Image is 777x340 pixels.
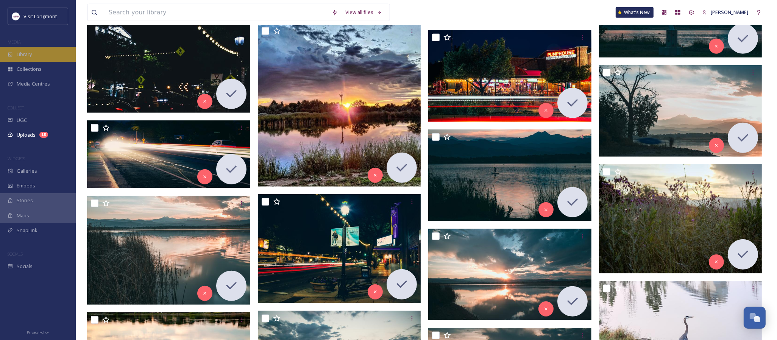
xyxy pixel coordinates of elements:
img: ext_1758035587.853801_dave@gardengatefarm.com-inbound2148944645763313140.jpg [258,23,421,187]
input: Search your library [105,4,328,21]
img: ext_1752524010.280646_brian.gibson83@gmail.com-20250712-Longmont-14.jpg [428,129,591,221]
img: ext_1752524011.978509_brian.gibson83@gmail.com-20250712-Longmont-19.jpg [258,194,421,303]
img: ext_1752524009.513328_brian.gibson83@gmail.com-20250712-Longmont-11.jpg [428,229,591,321]
span: Library [17,51,32,58]
button: Open Chat [744,307,766,329]
a: [PERSON_NAME] [698,5,752,20]
a: Privacy Policy [27,327,49,336]
a: What's New [616,7,654,18]
span: Uploads [17,131,36,139]
span: Socials [17,263,33,270]
img: ext_1752524011.744494_brian.gibson83@gmail.com-20250712-Longmont-18.jpg [428,30,591,122]
span: Collections [17,66,42,73]
div: 10 [39,132,48,138]
span: COLLECT [8,105,24,111]
img: longmont.jpg [12,12,20,20]
span: SOCIALS [8,251,23,257]
img: ext_1752524011.302319_brian.gibson83@gmail.com-20250712-Longmont-17.jpg [87,120,250,189]
img: ext_1752524012.0573_brian.gibson83@gmail.com-20250712-Longmont-20.jpg [87,4,250,113]
span: SnapLink [17,227,37,234]
span: Galleries [17,167,37,175]
span: UGC [17,117,27,124]
span: Stories [17,197,33,204]
span: WIDGETS [8,156,25,161]
span: MEDIA [8,39,21,45]
span: [PERSON_NAME] [711,9,748,16]
span: Embeds [17,182,35,189]
img: ext_1752524008.822376_brian.gibson83@gmail.com-20250712-Longmont-09.jpg [599,65,762,157]
a: View all files [342,5,386,20]
span: Media Centres [17,80,50,87]
span: Maps [17,212,29,219]
img: ext_1752524007.743684_brian.gibson83@gmail.com-20250712-Longmont-05.jpg [599,164,762,273]
img: ext_1752524009.665183_brian.gibson83@gmail.com-20250712-Longmont-12.jpg [87,196,250,305]
span: Visit Longmont [23,13,57,20]
span: Privacy Policy [27,330,49,335]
